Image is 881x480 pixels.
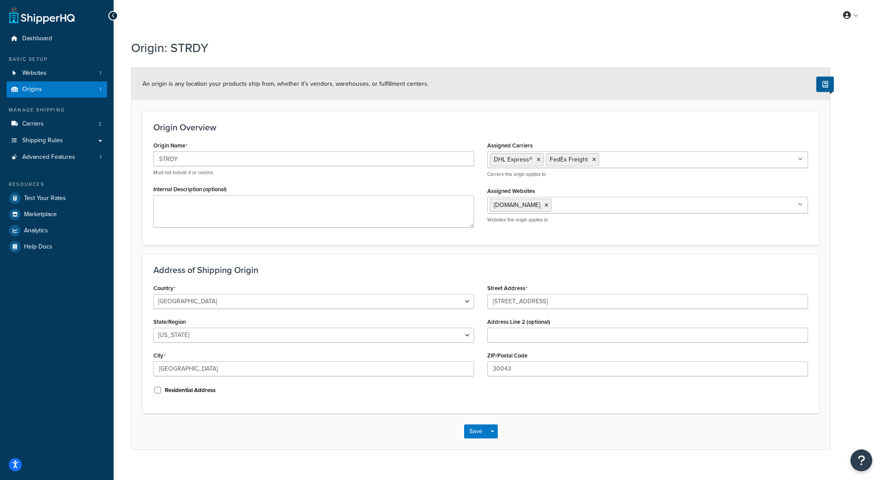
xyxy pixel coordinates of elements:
span: Marketplace [24,211,57,218]
a: Marketplace [7,207,107,222]
div: Resources [7,181,107,188]
label: Internal Description (optional) [153,186,227,193]
span: 2 [98,120,101,128]
label: Residential Address [165,386,215,394]
label: Street Address [487,285,527,292]
h1: Origin: STRDY [131,39,819,56]
p: Must not include # or comma [153,169,474,176]
a: Analytics [7,223,107,238]
li: Origins [7,81,107,98]
span: 1 [100,70,101,77]
span: [DOMAIN_NAME] [494,200,540,210]
span: 1 [100,86,101,93]
label: Country [153,285,176,292]
label: Assigned Websites [487,188,535,194]
label: Address Line 2 (optional) [487,319,550,325]
label: ZIP/Postal Code [487,352,527,359]
a: Dashboard [7,31,107,47]
li: Websites [7,65,107,81]
button: Show Help Docs [816,77,834,92]
a: Help Docs [7,239,107,255]
p: Websites this origin applies to [487,217,808,223]
span: Help Docs [24,243,52,251]
span: FedEx Freight [550,155,588,164]
span: Advanced Features [22,154,75,161]
span: Websites [22,70,47,77]
a: Websites1 [7,65,107,81]
li: Carriers [7,116,107,132]
span: Origins [22,86,42,93]
span: Analytics [24,227,48,235]
span: 1 [100,154,101,161]
label: City [153,352,166,359]
div: Manage Shipping [7,106,107,114]
li: Advanced Features [7,149,107,165]
span: Carriers [22,120,44,128]
span: DHL Express® [494,155,532,164]
label: Assigned Carriers [487,142,533,149]
span: Test Your Rates [24,195,66,202]
a: Advanced Features1 [7,149,107,165]
span: Dashboard [22,35,52,42]
h3: Origin Overview [153,123,808,132]
a: Origins1 [7,81,107,98]
label: State/Region [153,319,186,325]
span: An origin is any location your products ship from, whether it’s vendors, warehouses, or fulfillme... [142,79,429,88]
div: Basic Setup [7,56,107,63]
button: Save [464,424,488,438]
h3: Address of Shipping Origin [153,265,808,275]
a: Test Your Rates [7,190,107,206]
a: Carriers2 [7,116,107,132]
p: Carriers this origin applies to [487,171,808,178]
label: Origin Name [153,142,187,149]
span: Shipping Rules [22,137,63,144]
a: Shipping Rules [7,133,107,149]
button: Open Resource Center [850,449,872,471]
